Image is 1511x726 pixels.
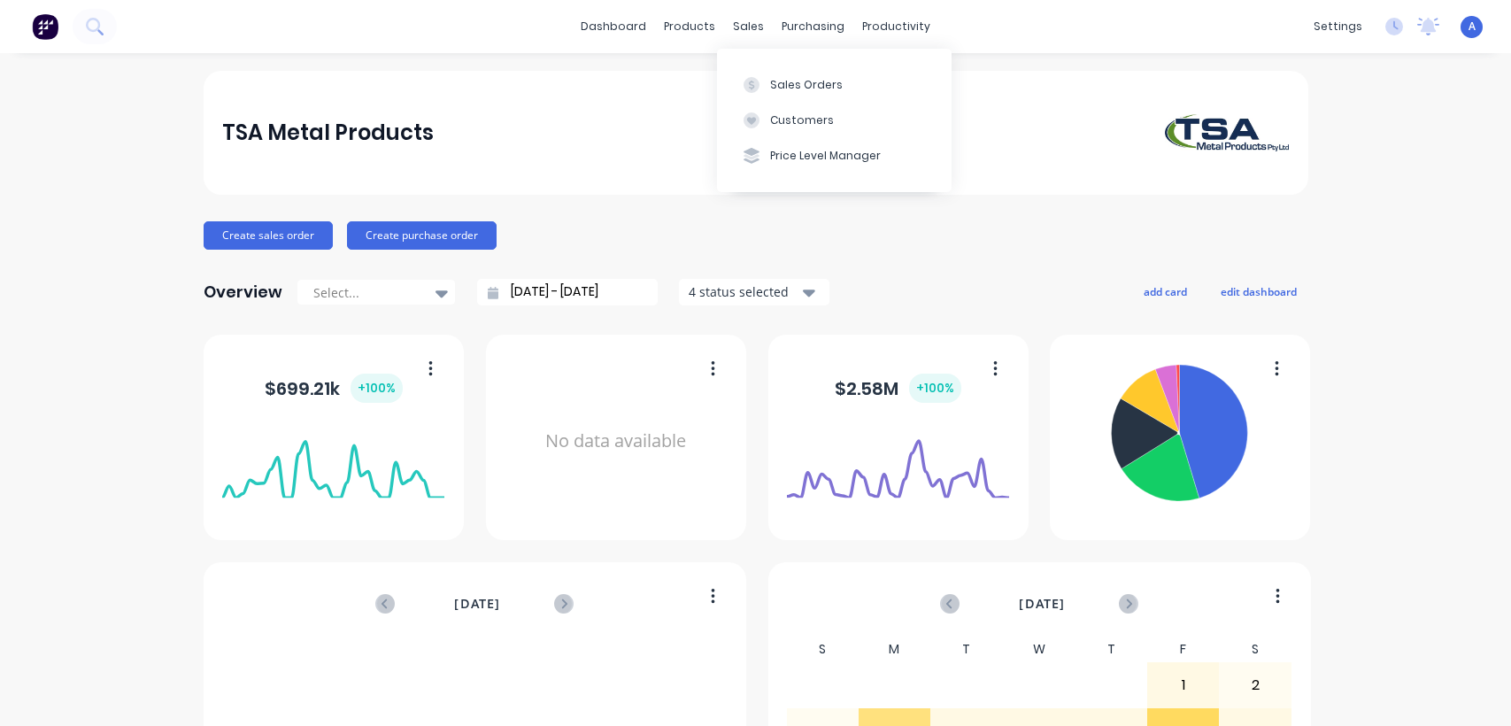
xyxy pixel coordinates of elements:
div: F [1147,637,1220,662]
img: Factory [32,13,58,40]
div: 2 [1220,663,1291,707]
div: + 100 % [351,374,403,403]
div: No data available [505,358,727,525]
img: TSA Metal Products [1165,114,1289,151]
div: Price Level Manager [770,148,881,164]
button: edit dashboard [1209,280,1308,303]
div: $ 2.58M [835,374,961,403]
button: Customers [717,103,952,138]
div: Sales Orders [770,77,843,93]
div: W [1003,637,1075,662]
div: purchasing [773,13,853,40]
div: Overview [204,274,282,310]
button: 4 status selected [679,279,829,305]
div: products [655,13,724,40]
div: 1 [1148,663,1219,707]
button: Create sales order [204,221,333,250]
button: add card [1132,280,1199,303]
button: Sales Orders [717,66,952,102]
span: [DATE] [1019,594,1065,614]
a: dashboard [572,13,655,40]
div: TSA Metal Products [222,115,434,151]
div: Customers [770,112,834,128]
div: + 100 % [909,374,961,403]
div: 4 status selected [689,282,800,301]
div: S [786,637,859,662]
div: sales [724,13,773,40]
button: Price Level Manager [717,138,952,174]
div: M [859,637,931,662]
div: T [930,637,1003,662]
span: A [1469,19,1476,35]
div: productivity [853,13,939,40]
div: $ 699.21k [265,374,403,403]
div: S [1219,637,1291,662]
div: settings [1305,13,1371,40]
button: Create purchase order [347,221,497,250]
div: T [1075,637,1147,662]
span: [DATE] [454,594,500,614]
